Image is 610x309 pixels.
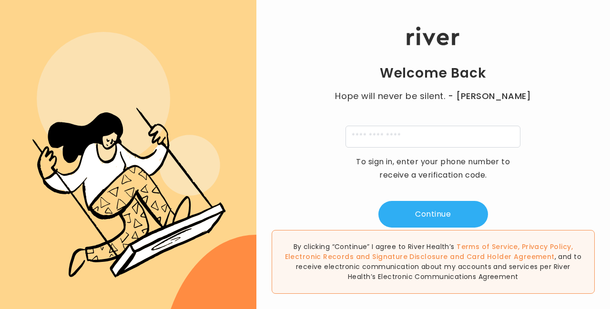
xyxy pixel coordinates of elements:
a: Card Holder Agreement [467,252,555,261]
span: - [PERSON_NAME] [448,90,531,103]
p: To sign in, enter your phone number to receive a verification code. [350,155,517,182]
button: Continue [378,201,488,228]
span: , , and [285,242,573,261]
a: Privacy Policy [522,242,571,251]
a: Terms of Service [457,242,518,251]
h1: Welcome Back [380,65,487,82]
div: By clicking “Continue” I agree to River Health’s [272,230,595,294]
a: Electronic Records and Signature Disclosure [285,252,448,261]
p: Hope will never be silent. [326,90,540,103]
span: , and to receive electronic communication about my accounts and services per River Health’s Elect... [296,252,581,281]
